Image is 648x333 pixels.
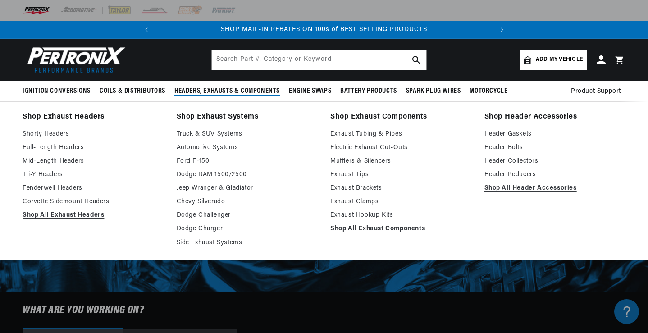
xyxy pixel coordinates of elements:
a: Shop Header Accessories [484,111,626,123]
a: Jeep Wranger & Gladiator [177,183,318,194]
span: Headers, Exhausts & Components [174,87,280,96]
a: Side Exhaust Systems [177,237,318,248]
span: Spark Plug Wires [406,87,461,96]
summary: Product Support [571,81,625,102]
summary: Ignition Conversions [23,81,95,102]
a: Truck & SUV Systems [177,129,318,140]
a: Chevy Silverado [177,196,318,207]
span: Add my vehicle [536,55,583,64]
input: Search Part #, Category or Keyword [212,50,426,70]
a: Shop Exhaust Headers [23,111,164,123]
a: Full-Length Headers [23,142,164,153]
a: Shop Exhaust Components [330,111,472,123]
span: Product Support [571,87,621,96]
summary: Battery Products [336,81,402,102]
a: Header Reducers [484,169,626,180]
a: Add my vehicle [520,50,587,70]
a: Automotive Systems [177,142,318,153]
a: Exhaust Tips [330,169,472,180]
div: 1 of 2 [155,25,493,35]
a: Exhaust Clamps [330,196,472,207]
summary: Motorcycle [465,81,512,102]
a: Dodge Charger [177,224,318,234]
button: Translation missing: en.sections.announcements.next_announcement [493,21,511,39]
img: Pertronix [23,44,126,75]
a: Shorty Headers [23,129,164,140]
summary: Coils & Distributors [95,81,170,102]
a: Shop All Exhaust Components [330,224,472,234]
span: Motorcycle [470,87,507,96]
a: Header Gaskets [484,129,626,140]
a: Ford F-150 [177,156,318,167]
a: Shop All Exhaust Headers [23,210,164,221]
a: Dodge RAM 1500/2500 [177,169,318,180]
a: Exhaust Brackets [330,183,472,194]
a: Header Collectors [484,156,626,167]
a: Mid-Length Headers [23,156,164,167]
a: SHOP MAIL-IN REBATES ON 100s of BEST SELLING PRODUCTS [221,26,427,33]
a: Fenderwell Headers [23,183,164,194]
a: Tri-Y Headers [23,169,164,180]
a: Shop All Header Accessories [484,183,626,194]
summary: Spark Plug Wires [402,81,465,102]
a: Electric Exhaust Cut-Outs [330,142,472,153]
a: Exhaust Hookup Kits [330,210,472,221]
span: Engine Swaps [289,87,331,96]
button: search button [406,50,426,70]
summary: Headers, Exhausts & Components [170,81,284,102]
a: Exhaust Tubing & Pipes [330,129,472,140]
a: Header Bolts [484,142,626,153]
span: Coils & Distributors [100,87,165,96]
a: Corvette Sidemount Headers [23,196,164,207]
span: Ignition Conversions [23,87,91,96]
summary: Engine Swaps [284,81,336,102]
button: Translation missing: en.sections.announcements.previous_announcement [137,21,155,39]
a: Shop Exhaust Systems [177,111,318,123]
div: Announcement [155,25,493,35]
span: Battery Products [340,87,397,96]
a: Mufflers & Silencers [330,156,472,167]
a: Dodge Challenger [177,210,318,221]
